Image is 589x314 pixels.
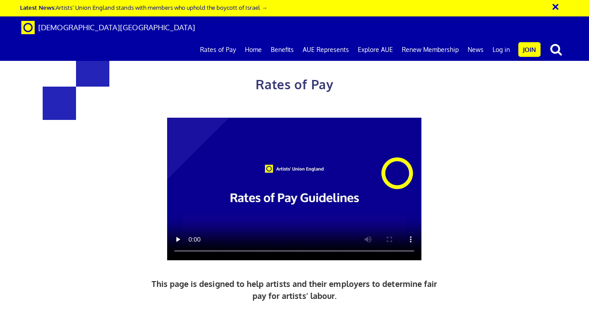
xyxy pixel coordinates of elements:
[20,4,56,11] strong: Latest News:
[20,4,267,11] a: Latest News:Artists’ Union England stands with members who uphold the boycott of Israel →
[353,39,397,61] a: Explore AUE
[298,39,353,61] a: AUE Represents
[266,39,298,61] a: Benefits
[463,39,488,61] a: News
[488,39,514,61] a: Log in
[542,40,570,59] button: search
[196,39,240,61] a: Rates of Pay
[397,39,463,61] a: Renew Membership
[38,23,195,32] span: [DEMOGRAPHIC_DATA][GEOGRAPHIC_DATA]
[256,76,333,92] span: Rates of Pay
[15,16,202,39] a: Brand [DEMOGRAPHIC_DATA][GEOGRAPHIC_DATA]
[518,42,541,57] a: Join
[240,39,266,61] a: Home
